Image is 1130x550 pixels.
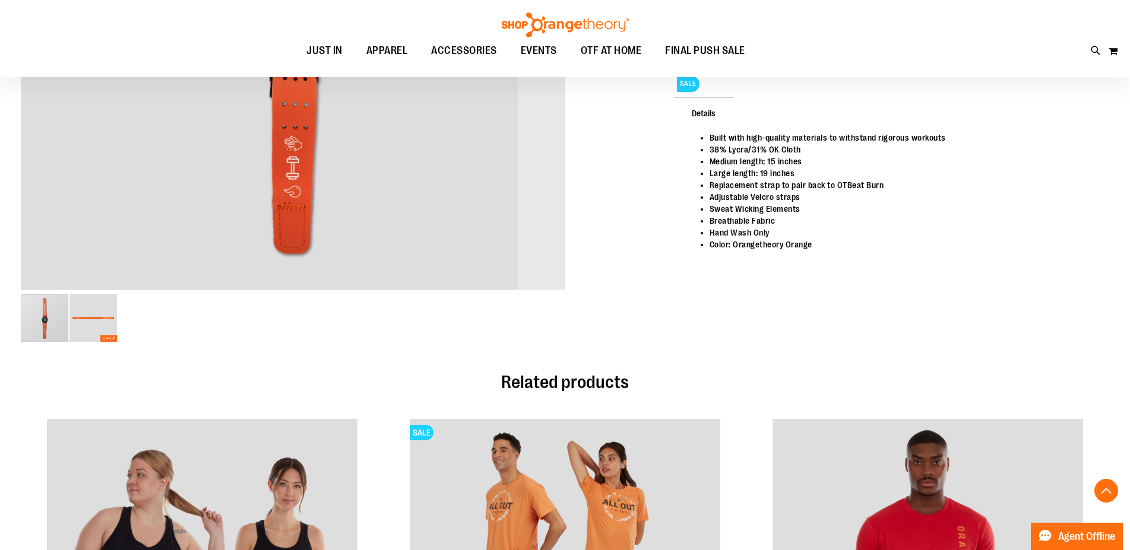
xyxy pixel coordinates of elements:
[69,294,117,342] img: OTBeat Band
[665,37,745,64] span: FINAL PUSH SALE
[306,37,343,64] span: JUST IN
[710,132,1097,144] li: Built with high-quality materials to withstand rigorous workouts
[674,97,733,128] span: Details
[710,203,1097,215] li: Sweat Wicking Elements
[710,227,1097,239] li: Hand Wash Only
[710,167,1097,179] li: Large length: 19 inches
[521,37,557,64] span: EVENTS
[581,37,642,64] span: OTF AT HOME
[710,144,1097,155] li: 38% Lycra/31% OK Cloth
[431,37,497,64] span: ACCESSORIES
[1031,523,1123,550] button: Agent Offline
[501,372,629,392] span: Related products
[710,179,1097,191] li: Replacement strap to pair back to OTBeat Burn
[410,425,433,440] span: SALE
[677,76,699,92] span: SALE
[710,215,1097,227] li: Breathable Fabric
[69,293,117,343] div: image 2 of 2
[710,155,1097,167] li: Medium length: 15 inches
[1094,479,1118,503] button: Back To Top
[366,37,408,64] span: APPAREL
[500,12,631,37] img: Shop Orangetheory
[1058,531,1115,542] span: Agent Offline
[710,239,1097,250] li: Color: Orangetheory Orange
[21,293,69,343] div: image 1 of 2
[710,191,1097,203] li: Adjustable Velcro straps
